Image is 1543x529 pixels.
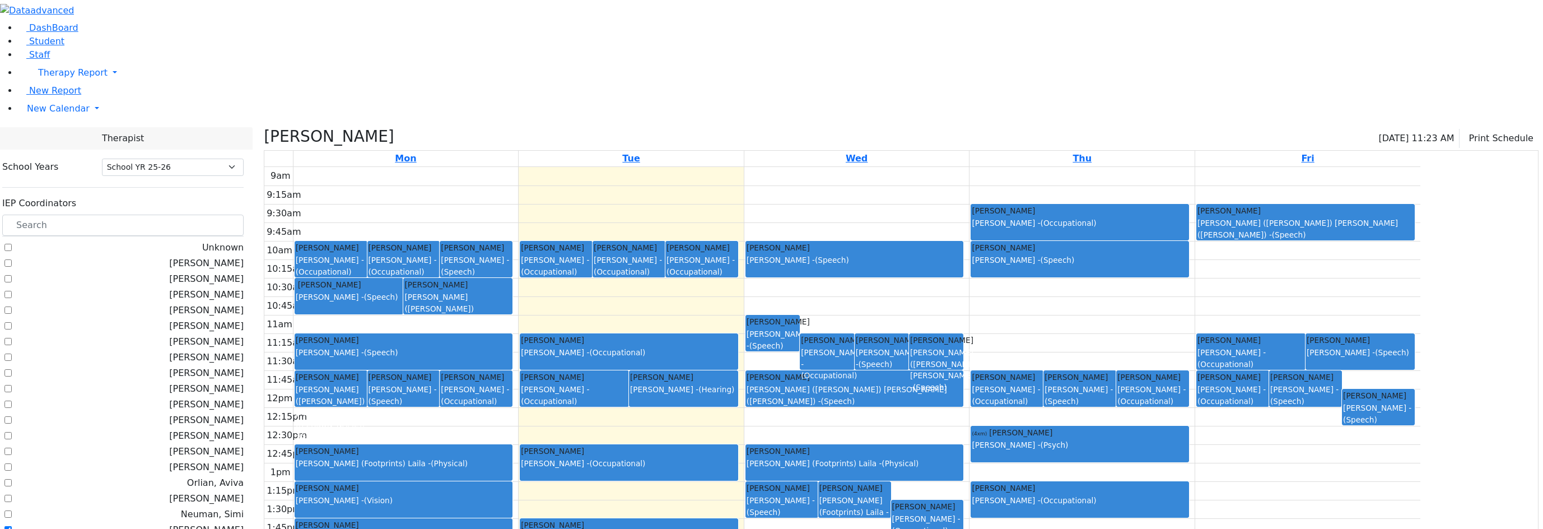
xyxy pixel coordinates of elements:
div: [PERSON_NAME] ([PERSON_NAME]) [PERSON_NAME] ([PERSON_NAME]) - [747,384,963,407]
a: Student [18,36,64,47]
span: (Vision) [364,496,393,505]
span: (Speech) [441,267,475,276]
div: [PERSON_NAME] [666,242,737,253]
div: [PERSON_NAME] [296,482,512,494]
div: 1:15pm [264,484,304,498]
span: (Speech) [1041,256,1075,264]
span: (Speech) [1343,415,1377,424]
a: New Report [18,85,81,96]
div: [PERSON_NAME] - [296,291,403,303]
div: 10:45am [264,299,309,313]
a: August 29, 2025 [1299,151,1316,166]
label: [PERSON_NAME] [169,335,244,349]
div: 9:15am [264,188,303,202]
span: DashBoard [29,22,78,33]
div: [PERSON_NAME] [856,335,908,346]
a: August 26, 2025 [620,151,642,166]
div: [PERSON_NAME] [892,501,963,512]
div: [PERSON_NAME] [1197,335,1304,346]
div: 12:45pm [264,447,309,461]
div: [PERSON_NAME] - [972,495,1188,506]
span: (Speech) [1375,348,1409,357]
div: [PERSON_NAME] [1045,372,1115,383]
div: 1:30pm [264,503,304,516]
span: (Speech) [299,431,333,440]
span: (Occupational) [1041,219,1097,228]
span: (Speech) [364,293,398,301]
div: [PERSON_NAME] ([PERSON_NAME]) [PERSON_NAME] - [404,291,511,326]
span: (Speech) [747,508,781,517]
a: August 28, 2025 [1070,151,1094,166]
div: [PERSON_NAME] - [972,384,1042,407]
label: Unknown [202,241,244,254]
div: [PERSON_NAME] [1197,372,1268,383]
a: New Calendar [18,98,1543,120]
label: IEP Coordinators [2,197,76,210]
span: (Speech) [913,383,947,392]
div: [PERSON_NAME] [747,372,963,383]
div: 12:30pm [264,429,309,442]
div: 11am [264,318,295,331]
div: [PERSON_NAME] [441,372,511,383]
label: [PERSON_NAME] [169,304,244,317]
div: [PERSON_NAME] [747,482,817,494]
div: [PERSON_NAME] (Footprints) Laila - [819,495,890,529]
div: [PERSON_NAME] - [441,254,511,277]
label: [PERSON_NAME] [169,445,244,458]
label: School Years [2,160,58,174]
div: 10am [264,244,295,257]
div: [PERSON_NAME] - [630,384,737,395]
span: (Occupational) [1041,496,1097,505]
div: [PERSON_NAME] [521,372,628,383]
div: [PERSON_NAME] [972,482,1188,494]
span: Therapy Report [38,67,108,78]
div: [PERSON_NAME] [972,427,1188,438]
label: [PERSON_NAME] [169,398,244,411]
span: (Psych) [1041,440,1069,449]
span: (Occupational) [441,397,497,406]
span: (Speech) [821,397,855,406]
div: [PERSON_NAME] [296,335,512,346]
div: [PERSON_NAME] - [1045,384,1115,407]
div: [PERSON_NAME] - [856,347,908,370]
div: [PERSON_NAME] - [521,347,737,358]
div: [PERSON_NAME] [747,446,963,457]
div: [PERSON_NAME] - [521,384,628,407]
span: (Speech) [1270,397,1304,406]
div: [PERSON_NAME] [404,279,511,290]
div: [PERSON_NAME] [521,242,591,253]
span: Student [29,36,64,47]
div: [PERSON_NAME] [630,372,737,383]
div: 9am [268,169,293,183]
span: New Report [29,85,81,96]
div: [PERSON_NAME] (Footprints) Laila - [747,458,963,469]
div: [PERSON_NAME] [972,372,1042,383]
div: [PERSON_NAME] - [801,347,853,381]
div: [PERSON_NAME] - [521,254,591,277]
span: (Speech) [364,348,398,357]
span: (Speech) [859,360,893,369]
div: 11:45am [264,373,309,387]
div: 10:30am [264,281,309,294]
label: [PERSON_NAME] [169,288,244,301]
div: 9:30am [264,207,303,220]
div: [PERSON_NAME] [1270,372,1341,383]
div: [PERSON_NAME] - [1117,384,1188,407]
label: [PERSON_NAME] [169,351,244,364]
span: (Occupational) [594,267,650,276]
div: [PERSON_NAME] - [666,254,737,277]
div: [PERSON_NAME] [521,446,737,457]
input: Search [2,215,244,236]
div: 10:15am [264,262,309,276]
div: [PERSON_NAME] - [747,495,817,518]
span: New Calendar [27,103,90,114]
div: 9:45am [264,225,303,239]
label: [PERSON_NAME] [169,492,244,505]
label: Orlian, Aviva [187,476,244,490]
div: 12:15pm [264,410,309,424]
div: [PERSON_NAME] - [296,347,512,358]
span: (Speech) [1045,397,1079,406]
span: (Speech) [1272,230,1306,239]
a: August 25, 2025 [393,151,418,166]
span: (Occupational) [801,371,857,380]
